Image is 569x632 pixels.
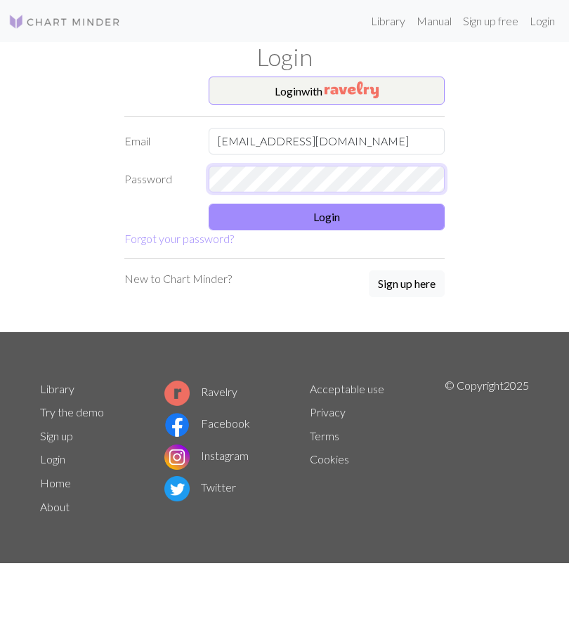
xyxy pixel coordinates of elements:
[209,204,445,230] button: Login
[445,377,529,519] p: © Copyright 2025
[164,476,190,501] img: Twitter logo
[524,7,561,35] a: Login
[310,405,346,419] a: Privacy
[369,270,445,297] button: Sign up here
[40,500,70,513] a: About
[40,476,71,489] a: Home
[369,270,445,298] a: Sign up here
[209,77,445,105] button: Loginwith
[310,382,384,395] a: Acceptable use
[164,381,190,406] img: Ravelry logo
[164,412,190,437] img: Facebook logo
[164,445,190,470] img: Instagram logo
[40,405,104,419] a: Try the demo
[164,416,250,430] a: Facebook
[325,81,379,98] img: Ravelry
[40,429,73,442] a: Sign up
[164,449,249,462] a: Instagram
[164,480,236,494] a: Twitter
[40,382,74,395] a: Library
[310,429,339,442] a: Terms
[164,385,237,398] a: Ravelry
[40,452,65,466] a: Login
[8,13,121,30] img: Logo
[116,166,200,192] label: Password
[310,452,349,466] a: Cookies
[411,7,457,35] a: Manual
[124,232,234,245] a: Forgot your password?
[365,7,411,35] a: Library
[457,7,524,35] a: Sign up free
[32,42,537,71] h1: Login
[116,128,200,154] label: Email
[124,270,232,287] p: New to Chart Minder?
